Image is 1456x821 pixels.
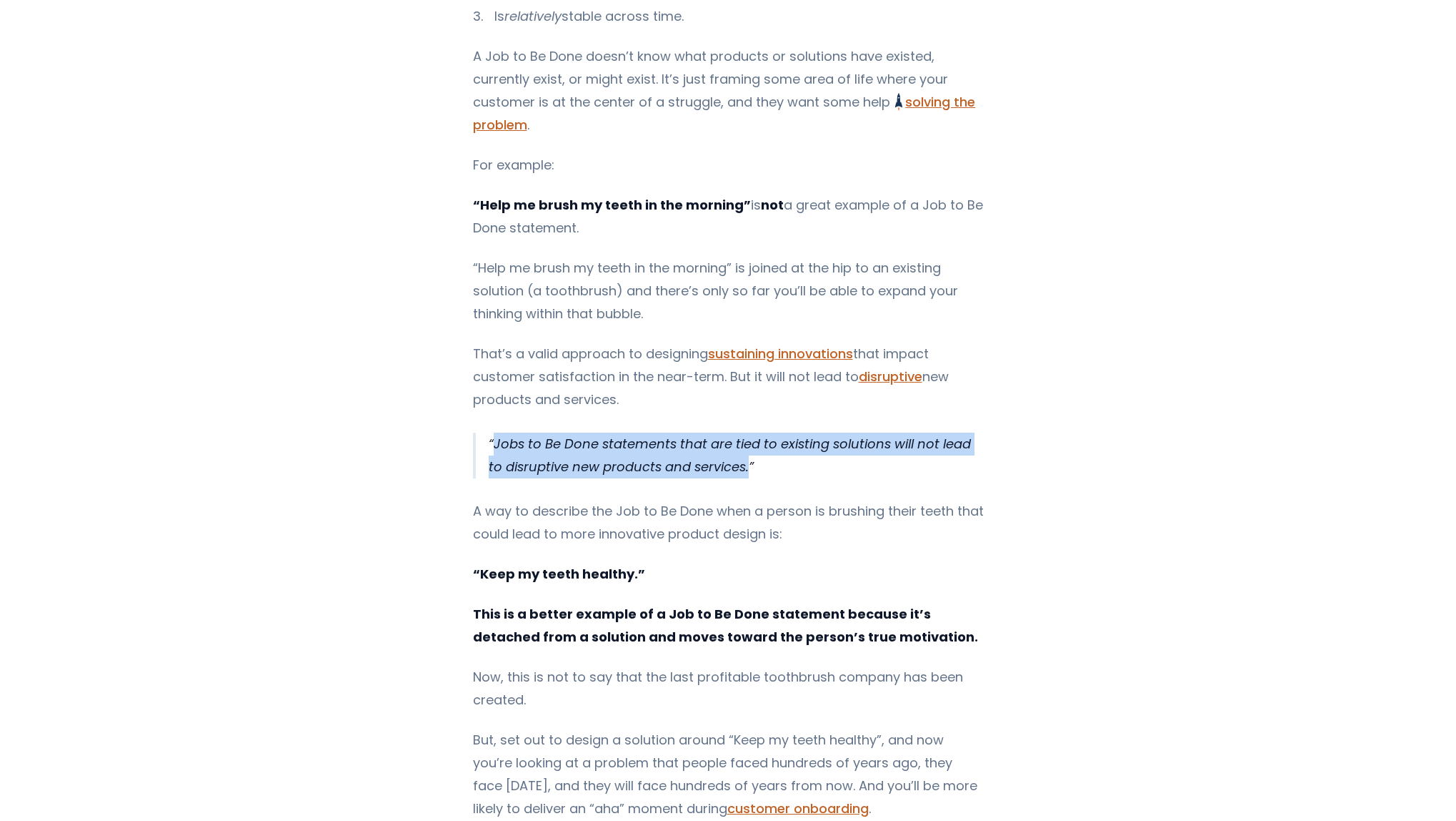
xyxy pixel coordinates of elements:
[473,343,984,411] p: That’s a valid approach to designing that impact customer satisfaction in the near-term. But it w...
[473,154,984,177] p: For example:
[473,605,978,646] strong: This is a better example of a Job to Be Done statement because it’s detached from a solution and ...
[473,565,645,583] strong: “Keep my teeth healthy.”
[473,729,984,820] p: But, set out to design a solution around “Keep my teeth healthy”, and now you’re looking at a pro...
[727,800,869,817] a: customer onboarding
[708,345,853,363] a: sustaining innovations
[473,196,751,214] strong: “Help me brush my teeth in the morning”
[473,45,984,137] p: A Job to Be Done doesn’t know what products or solutions have existed, currently exist, or might ...
[473,257,984,325] p: “Help me brush my teeth in the morning” is joined at the hip to an existing solution (a toothbrus...
[761,196,784,214] strong: not
[473,5,984,28] li: Is stable across time.
[489,433,984,478] p: Jobs to Be Done statements that are tied to existing solutions will not lead to disruptive new pr...
[473,194,984,240] p: is a great example of a Job to Be Done statement.
[473,500,984,546] p: A way to describe the Job to Be Done when a person is brushing their teeth that could lead to mor...
[473,666,984,712] p: Now, this is not to say that the last profitable toothbrush company has been created.
[504,7,562,25] em: relatively
[859,368,922,385] a: disruptive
